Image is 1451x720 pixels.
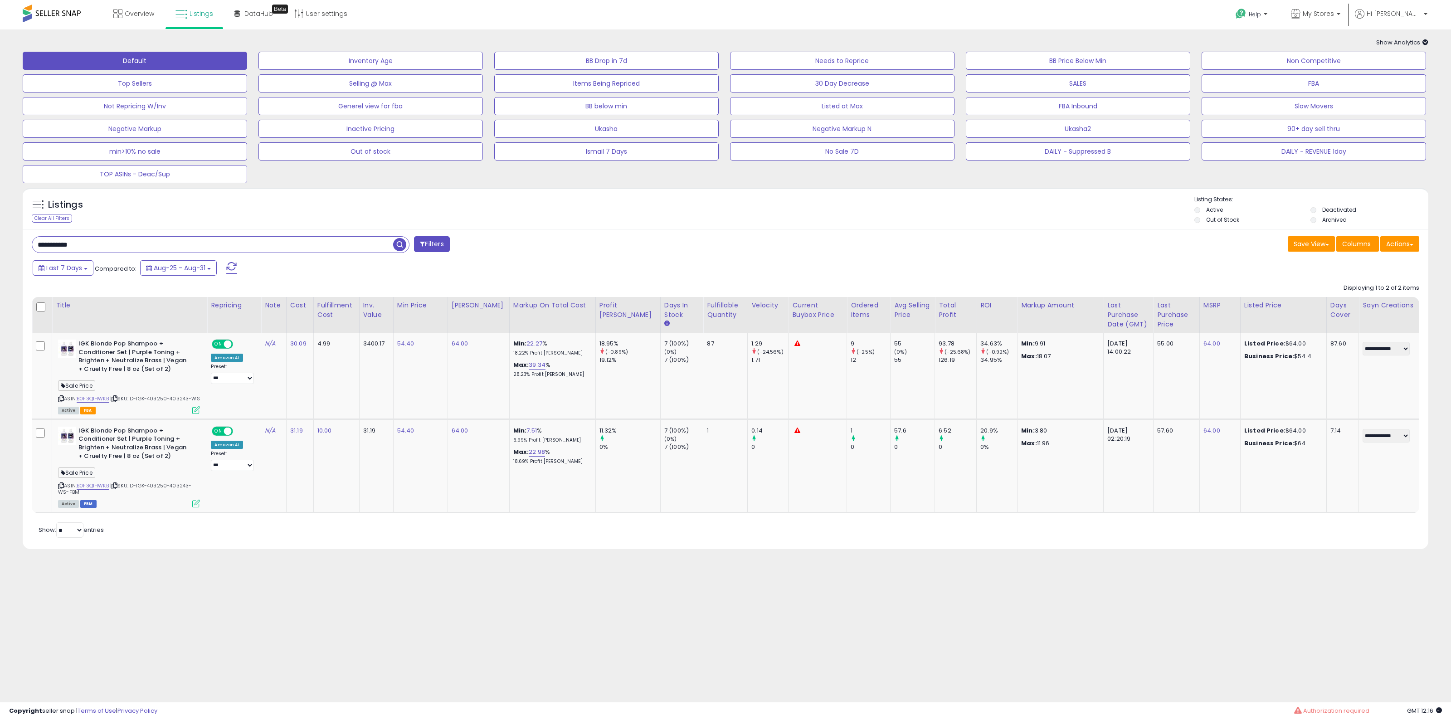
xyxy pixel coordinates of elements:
[894,340,935,348] div: 55
[452,301,506,310] div: [PERSON_NAME]
[78,340,189,375] b: IGK Blonde Pop Shampoo + Conditioner Set | Purple Toning + Brighten + Neutralize Brass | Vegan + ...
[1021,426,1035,435] strong: Min:
[363,427,386,435] div: 31.19
[851,443,890,451] div: 0
[939,340,976,348] div: 93.78
[1244,439,1294,448] b: Business Price:
[258,74,483,92] button: Selling @ Max
[244,9,273,18] span: DataHub
[730,74,954,92] button: 30 Day Decrease
[23,165,247,183] button: TOP ASINs - Deac/Sup
[58,500,79,508] span: All listings currently available for purchase on Amazon
[1359,297,1419,333] th: CSV column name: cust_attr_5_Sayn Creations
[939,301,973,320] div: Total Profit
[1244,301,1323,310] div: Listed Price
[1303,9,1334,18] span: My Stores
[966,74,1190,92] button: SALES
[526,339,542,348] a: 22.27
[1322,216,1347,224] label: Archived
[211,354,243,362] div: Amazon AI
[599,356,660,364] div: 19.12%
[110,395,200,402] span: | SKU: D-IGK-403250-403243-WS
[211,451,254,471] div: Preset:
[414,236,449,252] button: Filters
[1244,340,1320,348] div: $64.00
[1021,301,1100,310] div: Markup Amount
[980,356,1017,364] div: 34.95%
[513,360,529,369] b: Max:
[1244,352,1320,360] div: $54.4
[154,263,205,272] span: Aug-25 - Aug-31
[32,214,72,223] div: Clear All Filters
[232,427,246,435] span: OFF
[265,426,276,435] a: N/A
[23,142,247,161] button: min>10% no sale
[751,356,788,364] div: 1.71
[751,427,788,435] div: 0.14
[1235,8,1246,19] i: Get Help
[77,482,109,490] a: B0F3Q1HWKB
[1202,142,1426,161] button: DAILY - REVENUE 1day
[980,301,1013,310] div: ROI
[33,260,93,276] button: Last 7 Days
[58,427,76,445] img: 41NgTUDIxXL._SL40_.jpg
[1336,236,1379,252] button: Columns
[730,97,954,115] button: Listed at Max
[513,371,589,378] p: 28.23% Profit [PERSON_NAME]
[513,426,527,435] b: Min:
[48,199,83,211] h5: Listings
[46,263,82,272] span: Last 7 Days
[707,427,740,435] div: 1
[1244,339,1285,348] b: Listed Price:
[452,339,468,348] a: 64.00
[851,427,890,435] div: 1
[526,426,537,435] a: 7.51
[58,483,64,488] i: Click to copy
[857,348,875,355] small: (-25%)
[112,483,117,488] i: Click to copy
[513,340,589,356] div: %
[513,427,589,443] div: %
[39,525,104,534] span: Show: entries
[363,340,386,348] div: 3400.17
[1244,426,1285,435] b: Listed Price:
[730,52,954,70] button: Needs to Reprice
[58,427,200,506] div: ASIN:
[363,301,390,320] div: Inv. value
[939,443,976,451] div: 0
[494,120,719,138] button: Ukasha
[664,340,703,348] div: 7 (100%)
[56,301,203,310] div: Title
[599,340,660,348] div: 18.95%
[792,301,843,320] div: Current Buybox Price
[664,301,700,320] div: Days In Stock
[894,356,935,364] div: 55
[290,301,310,310] div: Cost
[599,427,660,435] div: 11.32%
[730,120,954,138] button: Negative Markup N
[1021,340,1096,348] p: 9.91
[513,458,589,465] p: 18.69% Profit [PERSON_NAME]
[265,301,282,310] div: Note
[23,52,247,70] button: Default
[513,448,589,465] div: %
[707,301,744,320] div: Fulfillable Quantity
[513,361,589,378] div: %
[851,356,890,364] div: 12
[1021,352,1096,360] p: 18.07
[1203,339,1220,348] a: 64.00
[1355,9,1427,29] a: Hi [PERSON_NAME]
[213,341,224,348] span: ON
[664,435,677,443] small: (0%)
[945,348,970,355] small: (-25.68%)
[258,120,483,138] button: Inactive Pricing
[58,380,95,391] span: Sale Price
[1107,301,1149,329] div: Last Purchase Date (GMT)
[272,5,288,14] div: Tooltip anchor
[317,340,352,348] div: 4.99
[939,356,976,364] div: 126.19
[58,340,76,358] img: 41NgTUDIxXL._SL40_.jpg
[140,260,217,276] button: Aug-25 - Aug-31
[58,396,64,401] i: Click to copy
[751,301,784,310] div: Velocity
